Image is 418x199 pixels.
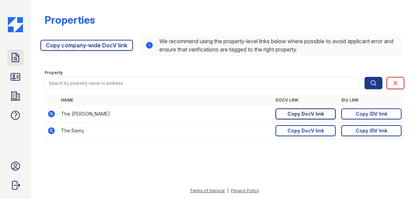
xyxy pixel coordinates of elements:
[45,77,359,89] input: Search by property name or address
[275,108,336,119] a: Copy DocV link
[356,110,388,117] div: Copy IDV link
[287,110,324,117] div: Copy DocV link
[341,108,402,119] a: Copy IDV link
[45,14,95,26] div: Properties
[287,127,324,134] div: Copy DocV link
[45,70,63,75] label: Property
[273,95,339,106] th: DocV Link
[356,127,388,134] div: Copy IDV link
[341,125,402,136] a: Copy IDV link
[40,40,133,51] a: Copy company-wide DocV link
[58,122,273,139] td: The Remy
[231,188,259,193] a: Privacy Policy
[8,17,23,32] img: CE_Icon_Blue-c292c112584629df590d857e76928e9f676e5b41ef8f769ba2f05ee15b207248.png
[275,125,336,136] a: Copy DocV link
[227,188,229,193] div: |
[339,95,404,106] th: IDV Link
[58,106,273,122] td: The [PERSON_NAME]
[140,34,402,56] div: We recommend using the property-level links below where possible to avoid applicant error and ens...
[190,188,225,193] a: Terms of Service
[58,95,273,106] th: Name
